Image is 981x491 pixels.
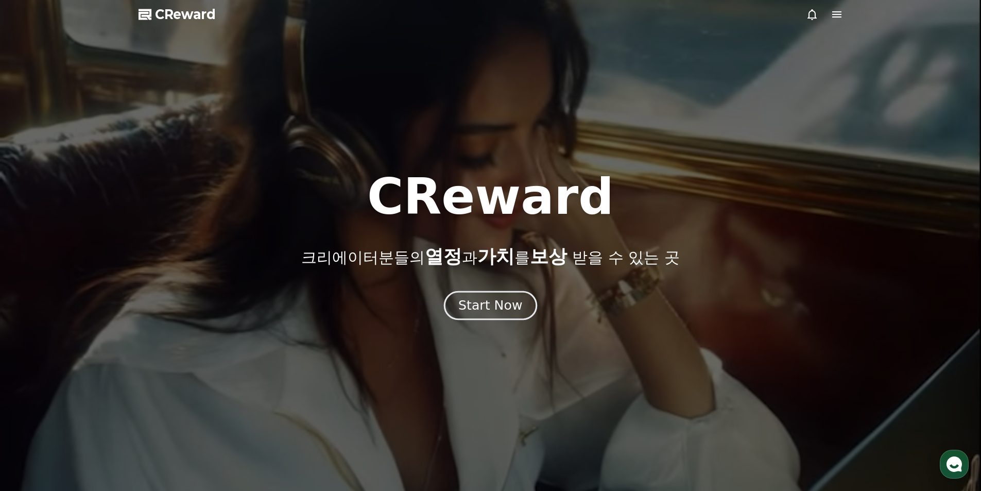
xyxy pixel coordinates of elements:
a: 대화 [68,327,133,352]
a: CReward [139,6,216,23]
span: 보상 [530,246,567,267]
span: 설정 [159,342,171,350]
a: 홈 [3,327,68,352]
div: Start Now [458,297,522,314]
a: 설정 [133,327,198,352]
span: 대화 [94,343,107,351]
button: Start Now [444,291,537,320]
span: 홈 [32,342,39,350]
span: CReward [155,6,216,23]
span: 가치 [477,246,514,267]
p: 크리에이터분들의 과 를 받을 수 있는 곳 [301,246,679,267]
h1: CReward [367,172,614,222]
a: Start Now [446,302,535,312]
span: 열정 [425,246,462,267]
